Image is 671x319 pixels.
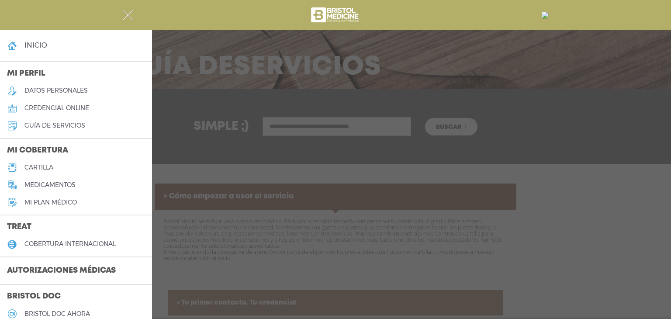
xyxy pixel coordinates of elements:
[24,87,88,94] h5: datos personales
[310,4,362,25] img: bristol-medicine-blanco.png
[24,181,76,189] h5: medicamentos
[24,122,85,129] h5: guía de servicios
[542,12,549,19] img: 21483
[24,104,89,112] h5: credencial online
[24,41,47,49] h4: inicio
[122,10,133,21] img: Cober_menu-close-white.svg
[24,240,116,248] h5: cobertura internacional
[24,310,90,318] h5: Bristol doc ahora
[24,164,53,171] h5: cartilla
[24,199,77,206] h5: Mi plan médico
